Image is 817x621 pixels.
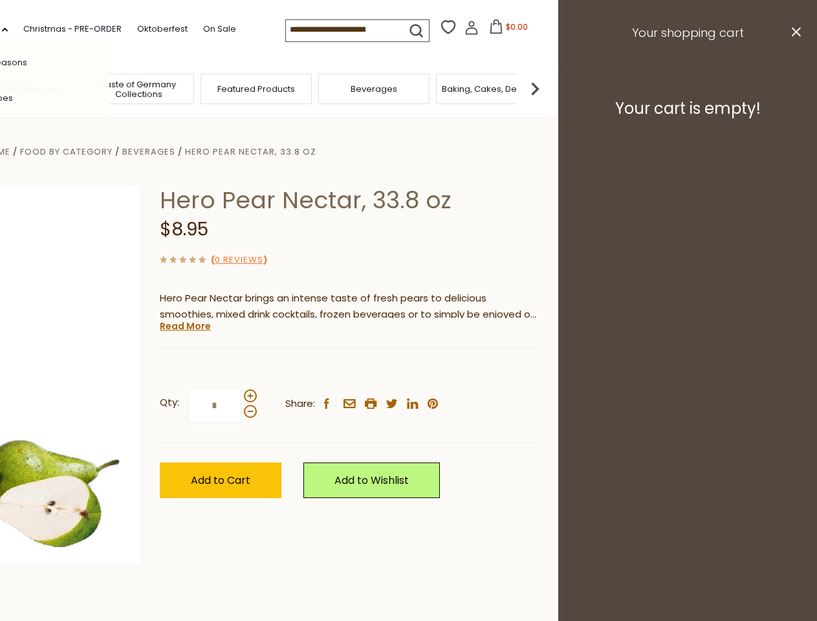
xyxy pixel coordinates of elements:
[160,395,179,411] strong: Qty:
[442,84,542,94] a: Baking, Cakes, Desserts
[481,19,536,39] button: $0.00
[23,22,122,36] a: Christmas - PRE-ORDER
[203,22,236,36] a: On Sale
[211,254,267,266] span: ( )
[185,146,316,158] a: Hero Pear Nectar, 33.8 oz
[522,76,548,102] img: next arrow
[160,186,538,215] h1: Hero Pear Nectar, 33.8 oz
[160,290,538,323] p: Hero Pear Nectar brings an intense taste of fresh pears to delicious smoothies, mixed drink cockt...
[20,146,113,158] a: Food By Category
[506,21,528,32] span: $0.00
[303,463,440,498] a: Add to Wishlist
[217,84,295,94] a: Featured Products
[160,463,281,498] button: Add to Cart
[574,99,801,118] h3: Your cart is empty!
[215,254,263,267] a: 0 Reviews
[285,396,315,412] span: Share:
[87,80,190,99] a: Taste of Germany Collections
[351,84,397,94] a: Beverages
[191,473,250,488] span: Add to Cart
[160,217,208,242] span: $8.95
[160,320,211,332] a: Read More
[122,146,175,158] a: Beverages
[137,22,188,36] a: Oktoberfest
[188,387,241,423] input: Qty:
